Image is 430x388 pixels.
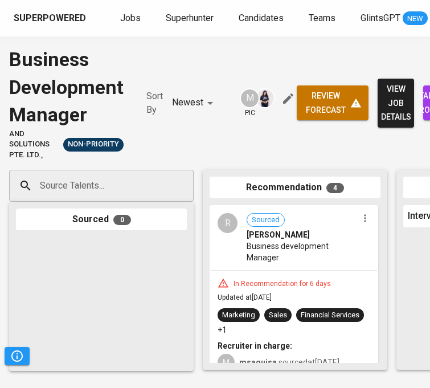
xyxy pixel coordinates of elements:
p: Newest [172,96,203,109]
a: GlintsGPT NEW [361,11,428,26]
button: Pipeline Triggers [5,347,30,365]
a: Jobs [120,11,143,26]
div: R [218,213,237,233]
div: Pending Client’s Feedback [63,138,124,152]
button: review forecast [297,85,368,120]
a: Superpowered [14,12,88,25]
span: GlintsGPT [361,13,400,23]
div: Sales [269,310,287,321]
div: pic [240,88,260,118]
div: Financial Services [301,310,359,321]
b: msaguisa [239,358,277,367]
div: RSourced[PERSON_NAME]Business development ManagerIn Recommendation for 6 daysUpdated at[DATE]Mark... [210,205,378,379]
div: Newest [172,92,217,113]
span: 0 [113,215,131,225]
span: Sourced [247,215,284,226]
div: Business Development Manager [9,46,124,129]
div: Superpowered [14,12,86,25]
a: Superhunter [166,11,216,26]
div: M [240,88,260,108]
span: Teams [309,13,335,23]
div: Recommendation [210,177,380,199]
p: Sort By [146,89,163,117]
div: In Recommendation for 6 days [229,279,335,289]
img: monata@glints.com [256,89,274,107]
span: Superhunter [166,13,214,23]
span: And Solutions Pte. Ltd., [9,129,59,161]
span: sourced at [DATE] [239,358,339,367]
div: Marketing [222,310,255,321]
span: Non-Priority [63,139,124,150]
span: 4 [326,183,344,193]
span: Candidates [239,13,284,23]
button: view job details [378,79,414,128]
div: M [218,354,235,371]
span: Business development Manager [247,240,358,263]
span: review forecast [306,89,359,117]
b: Recruiter in charge: [218,341,292,350]
span: Jobs [120,13,141,23]
span: view job details [387,82,405,124]
span: NEW [403,13,428,24]
p: +1 [218,324,227,336]
div: Sourced [16,209,187,231]
a: Candidates [239,11,286,26]
a: Teams [309,11,338,26]
span: [PERSON_NAME] [247,229,310,240]
span: Updated at [DATE] [218,293,272,301]
button: Open [187,185,190,187]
